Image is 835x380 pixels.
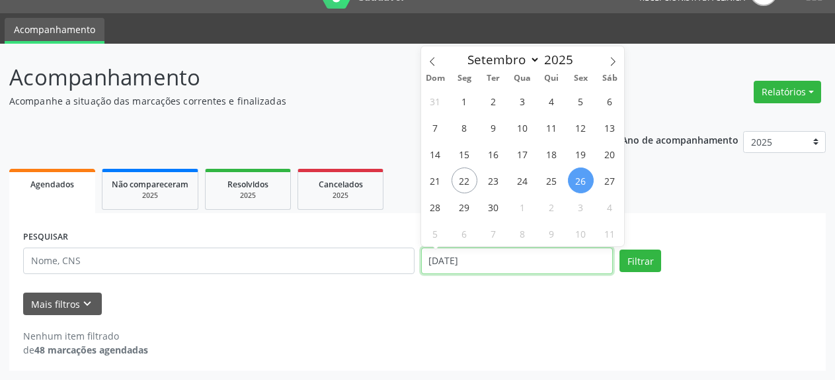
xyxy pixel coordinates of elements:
[481,167,506,193] span: Setembro 23, 2025
[227,179,268,190] span: Resolvidos
[754,81,821,103] button: Relatórios
[30,179,74,190] span: Agendados
[452,167,477,193] span: Setembro 22, 2025
[452,220,477,246] span: Outubro 6, 2025
[510,88,536,114] span: Setembro 3, 2025
[9,61,581,94] p: Acompanhamento
[597,141,623,167] span: Setembro 20, 2025
[595,74,624,83] span: Sáb
[597,115,623,140] span: Setembro 13, 2025
[539,88,565,114] span: Setembro 4, 2025
[510,115,536,140] span: Setembro 10, 2025
[510,194,536,220] span: Outubro 1, 2025
[452,194,477,220] span: Setembro 29, 2025
[23,248,415,274] input: Nome, CNS
[9,94,581,108] p: Acompanhe a situação das marcações correntes e finalizadas
[319,179,363,190] span: Cancelados
[539,141,565,167] span: Setembro 18, 2025
[597,220,623,246] span: Outubro 11, 2025
[537,74,566,83] span: Qui
[421,248,614,274] input: Selecione um intervalo
[452,88,477,114] span: Setembro 1, 2025
[508,74,537,83] span: Qua
[422,220,448,246] span: Outubro 5, 2025
[422,115,448,140] span: Setembro 7, 2025
[112,179,188,190] span: Não compareceram
[23,293,102,316] button: Mais filtroskeyboard_arrow_down
[568,167,594,193] span: Setembro 26, 2025
[422,167,448,193] span: Setembro 21, 2025
[568,88,594,114] span: Setembro 5, 2025
[597,194,623,220] span: Outubro 4, 2025
[597,167,623,193] span: Setembro 27, 2025
[539,167,565,193] span: Setembro 25, 2025
[539,194,565,220] span: Outubro 2, 2025
[422,141,448,167] span: Setembro 14, 2025
[450,74,479,83] span: Seg
[23,329,148,343] div: Nenhum item filtrado
[539,115,565,140] span: Setembro 11, 2025
[481,88,506,114] span: Setembro 2, 2025
[510,167,536,193] span: Setembro 24, 2025
[510,220,536,246] span: Outubro 8, 2025
[539,220,565,246] span: Outubro 9, 2025
[481,194,506,220] span: Setembro 30, 2025
[540,51,584,68] input: Year
[421,74,450,83] span: Dom
[422,88,448,114] span: Agosto 31, 2025
[307,191,374,201] div: 2025
[481,115,506,140] span: Setembro 9, 2025
[481,141,506,167] span: Setembro 16, 2025
[215,191,281,201] div: 2025
[621,131,738,148] p: Ano de acompanhamento
[619,250,661,272] button: Filtrar
[510,141,536,167] span: Setembro 17, 2025
[23,343,148,357] div: de
[34,344,148,356] strong: 48 marcações agendadas
[479,74,508,83] span: Ter
[23,227,68,248] label: PESQUISAR
[5,18,104,44] a: Acompanhamento
[80,297,95,311] i: keyboard_arrow_down
[112,191,188,201] div: 2025
[422,194,448,220] span: Setembro 28, 2025
[452,115,477,140] span: Setembro 8, 2025
[568,220,594,246] span: Outubro 10, 2025
[597,88,623,114] span: Setembro 6, 2025
[568,194,594,220] span: Outubro 3, 2025
[566,74,595,83] span: Sex
[481,220,506,246] span: Outubro 7, 2025
[452,141,477,167] span: Setembro 15, 2025
[568,115,594,140] span: Setembro 12, 2025
[568,141,594,167] span: Setembro 19, 2025
[461,50,541,69] select: Month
